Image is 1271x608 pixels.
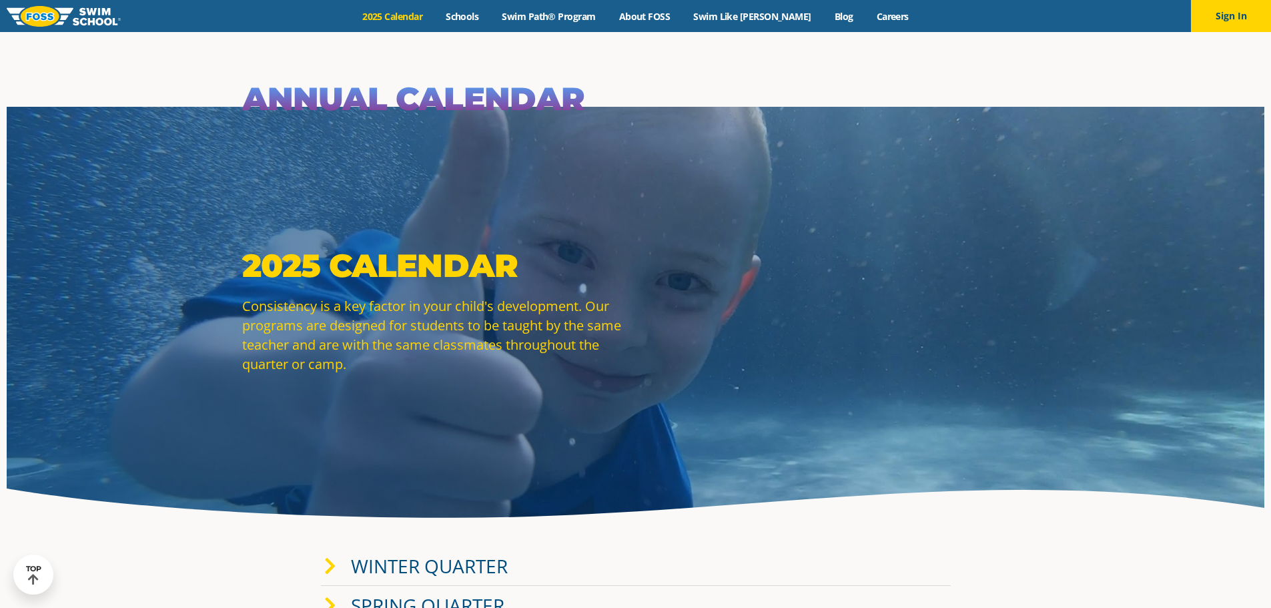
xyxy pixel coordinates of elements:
a: Swim Path® Program [490,10,607,23]
strong: 2025 Calendar [242,246,518,285]
a: About FOSS [607,10,682,23]
a: Careers [865,10,920,23]
h1: Annual Calendar [242,79,1029,119]
a: Swim Like [PERSON_NAME] [682,10,823,23]
a: Winter Quarter [351,553,508,579]
div: TOP [26,565,41,585]
a: 2025 Calendar [351,10,434,23]
p: Consistency is a key factor in your child's development. Our programs are designed for students t... [242,296,629,374]
a: Schools [434,10,490,23]
a: Blog [823,10,865,23]
img: FOSS Swim School Logo [7,6,121,27]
